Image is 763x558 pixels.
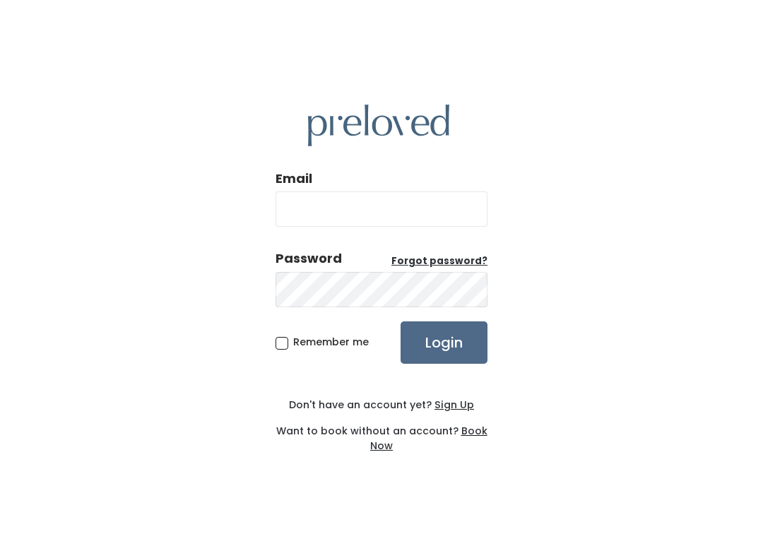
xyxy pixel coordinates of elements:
[391,254,487,268] a: Forgot password?
[293,335,369,349] span: Remember me
[276,170,312,188] label: Email
[276,249,342,268] div: Password
[370,424,487,453] a: Book Now
[434,398,474,412] u: Sign Up
[308,105,449,146] img: preloved logo
[276,412,487,453] div: Want to book without an account?
[401,321,487,364] input: Login
[432,398,474,412] a: Sign Up
[276,398,487,412] div: Don't have an account yet?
